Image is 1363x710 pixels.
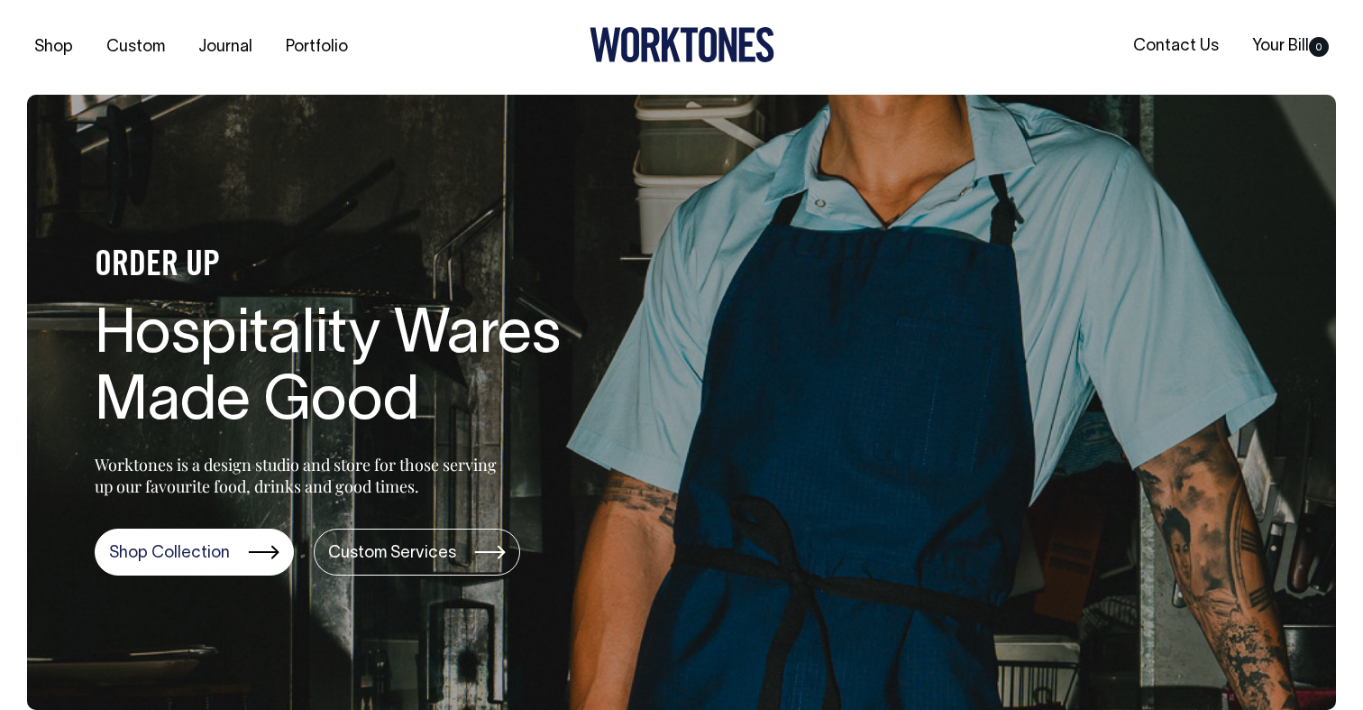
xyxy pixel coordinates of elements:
[279,32,355,62] a: Portfolio
[314,529,520,576] a: Custom Services
[1309,37,1329,57] span: 0
[95,454,505,497] p: Worktones is a design studio and store for those serving up our favourite food, drinks and good t...
[95,529,294,576] a: Shop Collection
[1245,32,1336,61] a: Your Bill0
[191,32,260,62] a: Journal
[27,32,80,62] a: Shop
[95,303,672,438] h1: Hospitality Wares Made Good
[99,32,172,62] a: Custom
[95,247,672,285] h4: ORDER UP
[1126,32,1226,61] a: Contact Us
